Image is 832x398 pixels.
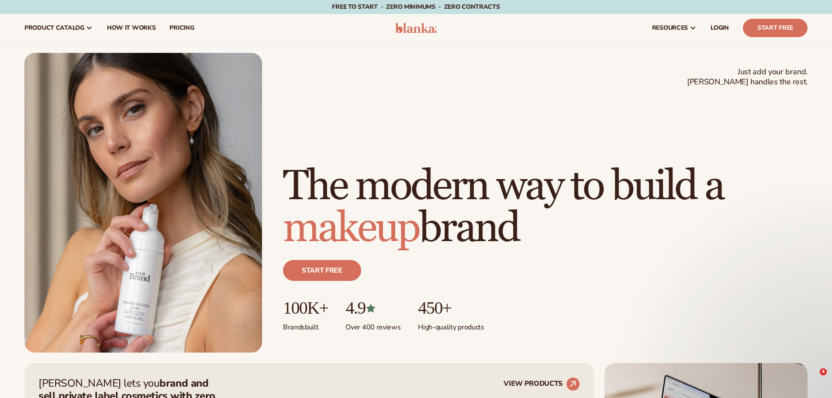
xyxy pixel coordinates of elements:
span: LOGIN [711,24,729,31]
a: LOGIN [704,14,736,42]
a: product catalog [17,14,100,42]
a: pricing [162,14,201,42]
span: pricing [169,24,194,31]
a: Start free [283,260,361,281]
span: makeup [283,203,419,254]
p: High-quality products [418,318,484,332]
a: How It Works [100,14,163,42]
span: How It Works [107,24,156,31]
img: logo [395,23,437,33]
p: 4.9 [345,298,400,318]
span: Free to start · ZERO minimums · ZERO contracts [332,3,500,11]
p: 100K+ [283,298,328,318]
p: Over 400 reviews [345,318,400,332]
iframe: Intercom live chat [802,368,823,389]
span: 4 [820,368,827,375]
span: product catalog [24,24,84,31]
span: Just add your brand. [PERSON_NAME] handles the rest. [687,67,808,87]
a: VIEW PRODUCTS [504,377,580,391]
p: 450+ [418,298,484,318]
p: Brands built [283,318,328,332]
img: Female holding tanning mousse. [24,53,262,353]
span: resources [652,24,688,31]
h1: The modern way to build a brand [283,166,808,249]
a: Start Free [743,19,808,37]
a: resources [645,14,704,42]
